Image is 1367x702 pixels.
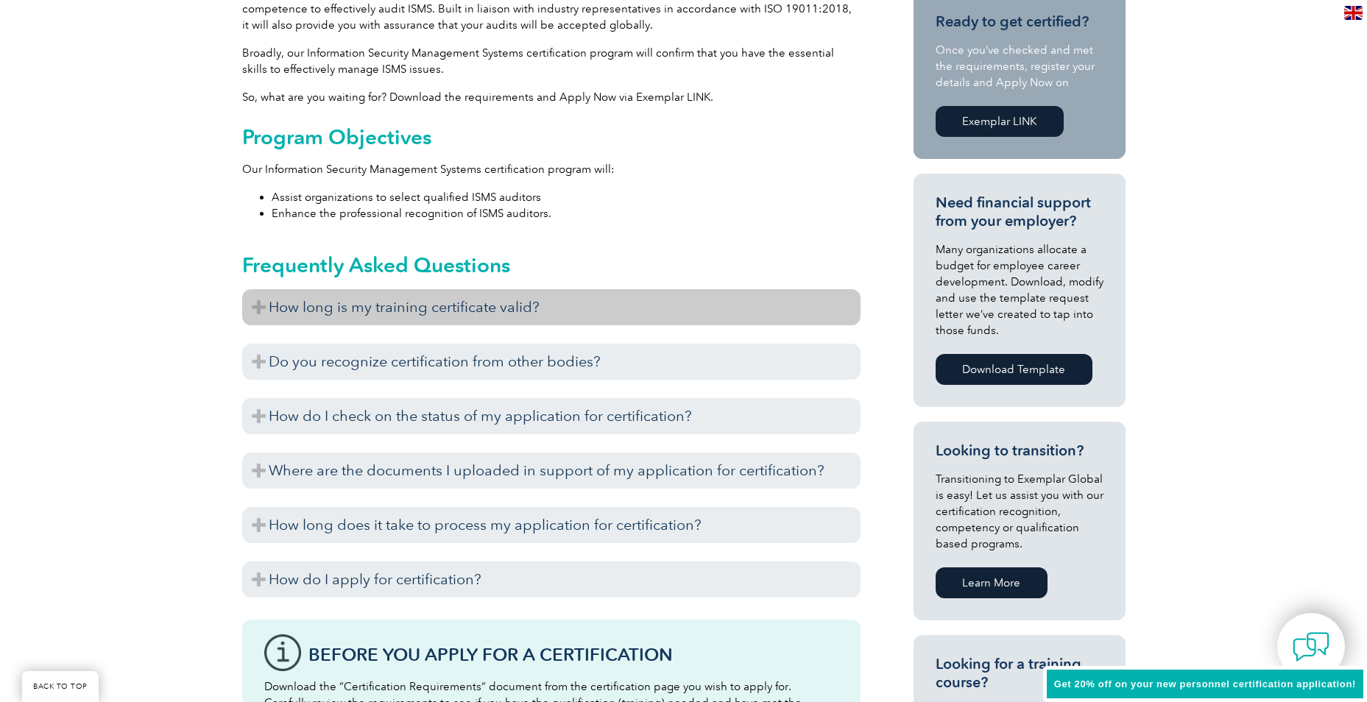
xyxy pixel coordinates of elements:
[1054,678,1356,689] span: Get 20% off on your new personnel certification application!
[936,655,1103,692] h3: Looking for a training course?
[242,507,861,543] h3: How long does it take to process my application for certification?
[242,344,861,380] h3: Do you recognize certification from other bodies?
[272,189,861,205] li: Assist organizations to select qualified ISMS auditors
[1344,6,1363,20] img: en
[242,253,861,277] h2: Frequently Asked Questions
[22,671,99,702] a: BACK TO TOP
[242,289,861,325] h3: How long is my training certificate valid?
[272,205,861,221] li: Enhance the professional recognition of ISMS auditors.
[242,89,861,105] p: So, what are you waiting for? Download the requirements and Apply Now via Exemplar LINK.
[936,354,1092,385] a: Download Template
[242,161,861,177] p: Our Information Security Management Systems certification program will:
[242,453,861,489] h3: Where are the documents I uploaded in support of my application for certification?
[308,645,838,664] h3: Before You Apply For a Certification
[936,194,1103,230] h3: Need financial support from your employer?
[1293,628,1329,665] img: contact-chat.png
[936,13,1103,31] h3: Ready to get certified?
[936,567,1048,598] a: Learn More
[936,106,1064,137] a: Exemplar LINK
[242,125,861,149] h2: Program Objectives
[242,398,861,434] h3: How do I check on the status of my application for certification?
[936,471,1103,552] p: Transitioning to Exemplar Global is easy! Let us assist you with our certification recognition, c...
[242,561,861,598] h3: How do I apply for certification?
[936,241,1103,338] p: Many organizations allocate a budget for employee career development. Download, modify and use th...
[936,442,1103,460] h3: Looking to transition?
[242,45,861,77] p: Broadly, our Information Security Management Systems certification program will confirm that you ...
[936,42,1103,91] p: Once you’ve checked and met the requirements, register your details and Apply Now on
